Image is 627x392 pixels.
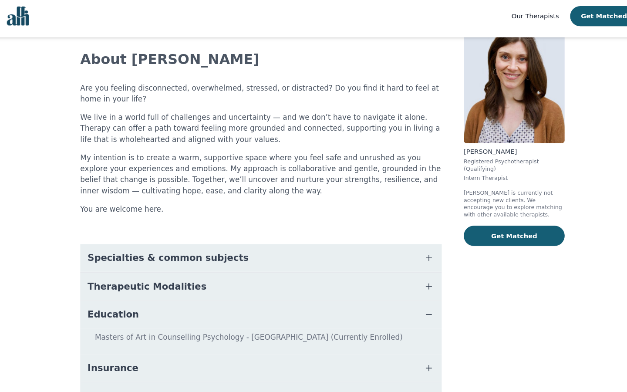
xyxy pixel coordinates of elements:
[91,243,243,256] span: Specialties & common subjects
[84,149,427,191] p: My intention is to create a warm, supportive space where you feel safe and unrushed as you explor...
[84,341,427,367] button: Insurance
[87,320,423,337] p: Masters of Art in Counselling Psychology - [GEOGRAPHIC_DATA] (Currently Enrolled)
[84,290,427,316] button: Education
[91,375,265,387] span: Practicum Completion Date: [DATE]
[448,15,543,141] img: Taylor_Watson
[84,54,427,69] h2: About [PERSON_NAME]
[448,184,543,212] p: [PERSON_NAME] is currently not accepting new clients. We encourage you to explore matching with o...
[493,17,538,24] span: Our Therapists
[448,170,543,177] p: Intern Therapist
[84,237,427,263] button: Specialties & common subjects
[448,155,543,169] p: Registered Psychotherapist (Qualifying)
[91,348,139,360] span: Insurance
[493,15,538,25] a: Our Therapists
[84,111,427,142] p: We live in a world full of challenges and uncertainty — and we don’t have to navigate it alone. T...
[91,297,139,309] span: Education
[91,270,203,283] span: Therapeutic Modalities
[14,11,35,29] img: alli logo
[448,144,543,153] p: [PERSON_NAME]
[549,10,613,30] button: Get Matched
[448,219,543,238] button: Get Matched
[84,198,427,209] p: You are welcome here.
[84,264,427,290] button: Therapeutic Modalities
[84,83,427,104] p: Are you feeling disconnected, overwhelmed, stressed, or distracted? Do you find it hard to feel a...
